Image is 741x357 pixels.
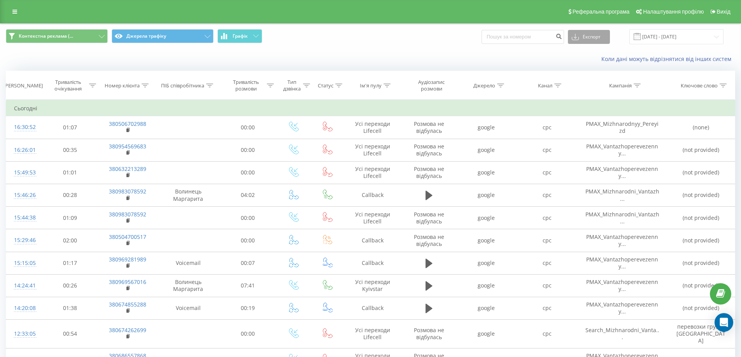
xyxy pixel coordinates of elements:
td: Callback [343,297,402,319]
span: Розмова не відбулась [414,233,444,247]
td: 00:19 [220,297,276,319]
input: Пошук за номером [482,30,564,44]
a: Коли дані можуть відрізнятися вiд інших систем [601,55,735,63]
td: Callback [343,229,402,252]
td: google [456,139,517,161]
td: Сьогодні [6,101,735,116]
div: [PERSON_NAME] [4,82,43,89]
td: Усі переходи Lifecell [343,320,402,348]
td: Волинець Маргарита [157,274,220,297]
div: Тип дзвінка [283,79,301,92]
td: (not provided) [667,297,735,319]
td: (not provided) [667,274,735,297]
td: 01:17 [42,252,98,274]
div: 15:49:53 [14,165,34,180]
div: 12:33:05 [14,326,34,341]
td: 04:02 [220,184,276,206]
span: Графік [233,33,248,39]
td: PMAX_Mizhnarodnyy_Pereyizd [577,116,667,139]
td: cpc [517,184,577,206]
div: 15:15:05 [14,256,34,271]
span: Розмова не відбулась [414,326,444,341]
a: 380674262699 [109,326,146,334]
span: PMAX_Vantazhoperevezenny... [586,301,658,315]
td: cpc [517,161,577,184]
td: cpc [517,320,577,348]
td: 00:00 [220,139,276,161]
td: Voicemail [157,252,220,274]
span: Контекстна реклама (... [19,33,73,39]
td: cpc [517,274,577,297]
span: PMAX_Vantazhoperevezenny... [586,143,658,157]
td: google [456,207,517,229]
td: google [456,320,517,348]
td: Волинець Маргарита [157,184,220,206]
td: google [456,297,517,319]
span: PMAX_Vantazhoperevezenny... [586,256,658,270]
span: PMAX_Vantazhoperevezenny... [586,278,658,293]
span: Розмова не відбулась [414,143,444,157]
a: 380674855288 [109,301,146,308]
span: Вихід [717,9,730,15]
td: 00:00 [220,161,276,184]
td: cpc [517,207,577,229]
div: Кампанія [609,82,632,89]
td: 00:28 [42,184,98,206]
td: (none) [667,116,735,139]
td: cpc [517,252,577,274]
td: 00:35 [42,139,98,161]
span: PMAX_Mizhnarodni_Vantazh... [585,211,659,225]
td: Усі переходи Lifecell [343,116,402,139]
a: 380983078592 [109,188,146,195]
td: 00:26 [42,274,98,297]
td: 01:01 [42,161,98,184]
div: ПІБ співробітника [161,82,204,89]
div: Ключове слово [681,82,718,89]
div: 15:46:26 [14,188,34,203]
div: Статус [318,82,333,89]
td: 00:00 [220,229,276,252]
td: (not provided) [667,207,735,229]
td: 01:09 [42,207,98,229]
td: 01:07 [42,116,98,139]
td: (not provided) [667,229,735,252]
td: (not provided) [667,184,735,206]
td: 00:00 [220,116,276,139]
div: Джерело [473,82,495,89]
td: Усі переходи Lifecell [343,207,402,229]
td: google [456,274,517,297]
div: Номер клієнта [105,82,140,89]
a: 380969281989 [109,256,146,263]
div: 15:29:46 [14,233,34,248]
span: PMAX_Mizhnarodni_Vantazh... [585,188,659,202]
span: PMAX_Vantazhoperevezenny... [586,165,658,179]
td: google [456,252,517,274]
td: Усі переходи Lifecell [343,161,402,184]
div: Тривалість очікування [49,79,88,92]
a: 380954569683 [109,143,146,150]
td: Voicemail [157,297,220,319]
button: Графік [217,29,262,43]
td: cpc [517,297,577,319]
button: Контекстна реклама (... [6,29,108,43]
div: 14:20:08 [14,301,34,316]
td: 02:00 [42,229,98,252]
a: 380506702988 [109,120,146,127]
div: Ім'я пулу [360,82,382,89]
td: Усі переходи Kyivstar [343,274,402,297]
td: Callback [343,252,402,274]
td: cpc [517,116,577,139]
a: 380969567016 [109,278,146,286]
td: google [456,116,517,139]
span: Розмова не відбулась [414,120,444,134]
div: Open Intercom Messenger [715,313,733,332]
td: google [456,229,517,252]
span: Налаштування профілю [643,9,704,15]
td: 07:41 [220,274,276,297]
td: Усі переходи Lifecell [343,139,402,161]
a: 380632213289 [109,165,146,172]
a: 380983078592 [109,211,146,218]
td: перевозки грузов [GEOGRAPHIC_DATA] [667,320,735,348]
div: 16:30:52 [14,120,34,135]
span: Розмова не відбулась [414,211,444,225]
